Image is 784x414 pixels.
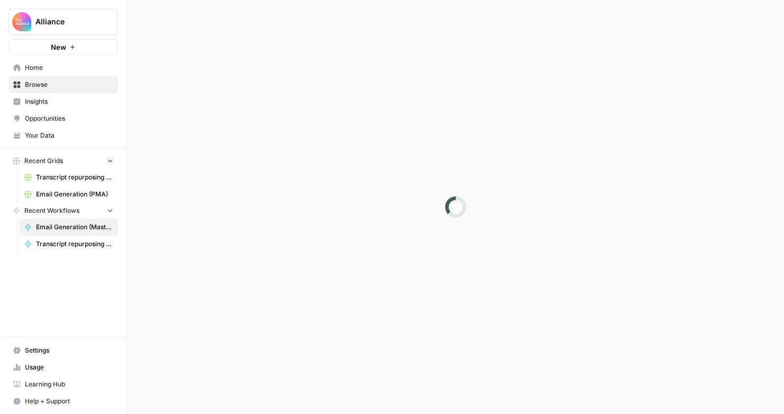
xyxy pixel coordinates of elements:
a: Home [8,59,118,76]
a: Browse [8,76,118,93]
a: Your Data [8,127,118,144]
a: Email Generation (Master) [20,219,118,236]
button: Help + Support [8,393,118,410]
span: Transcript repurposing ([PERSON_NAME]) [36,239,113,249]
span: Learning Hub [25,380,113,389]
span: Transcript repurposing (CMO) [36,173,113,182]
span: Alliance [35,16,100,27]
span: Recent Workflows [24,206,79,215]
span: Opportunities [25,114,113,123]
a: Settings [8,342,118,359]
span: New [51,42,66,52]
button: Recent Grids [8,153,118,169]
span: Your Data [25,131,113,140]
button: Recent Workflows [8,203,118,219]
span: Email Generation (Master) [36,222,113,232]
span: Settings [25,346,113,355]
span: Insights [25,97,113,106]
img: Alliance Logo [12,12,31,31]
span: Browse [25,80,113,89]
button: New [8,39,118,55]
a: Transcript repurposing (CMO) [20,169,118,186]
span: Usage [25,363,113,372]
a: Opportunities [8,110,118,127]
button: Workspace: Alliance [8,8,118,35]
a: Insights [8,93,118,110]
a: Usage [8,359,118,376]
span: Help + Support [25,397,113,406]
span: Email Generation (PMA) [36,190,113,199]
a: Learning Hub [8,376,118,393]
span: Recent Grids [24,156,63,166]
span: Home [25,63,113,73]
a: Transcript repurposing ([PERSON_NAME]) [20,236,118,253]
a: Email Generation (PMA) [20,186,118,203]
